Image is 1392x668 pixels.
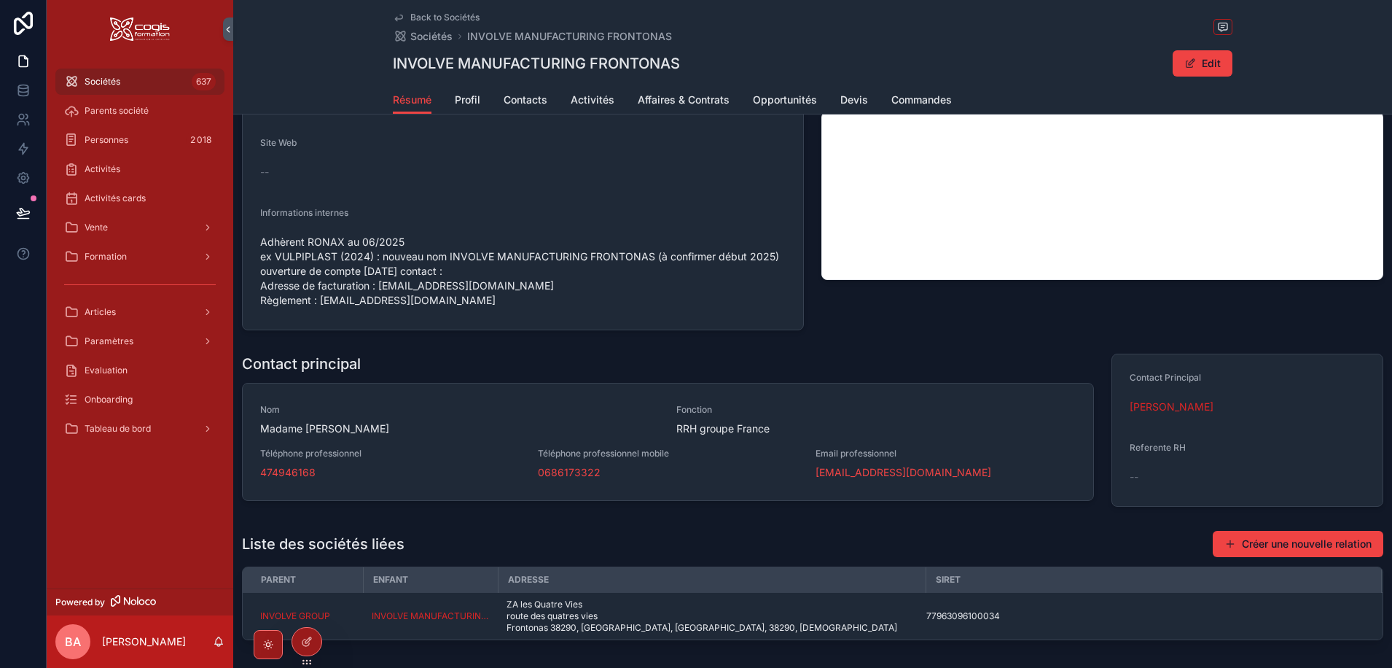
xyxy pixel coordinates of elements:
a: [PERSON_NAME] [1130,400,1213,414]
a: Paramètres [55,328,224,354]
span: Sociétés [85,76,120,88]
span: Adhèrent RONAX au 06/2025 ex VULPIPLAST (2024) : nouveau nom INVOLVE MANUFACTURING FRONTONAS (à c... [260,235,786,308]
a: Profil [455,87,480,116]
span: Personnes [85,134,128,146]
a: INVOLVE GROUP [260,610,330,622]
span: Activités cards [85,193,146,204]
a: 0686173322 [538,465,601,480]
div: scrollable content [47,58,233,461]
span: SIRET [936,574,961,586]
a: Sociétés637 [55,69,224,95]
a: INVOLVE GROUP [260,610,354,622]
span: Fonction [676,404,1075,416]
span: Activités [85,163,120,175]
span: Nom [260,404,659,416]
a: Contacts [504,87,547,116]
a: Evaluation [55,357,224,384]
span: Evaluation [85,365,128,376]
h1: INVOLVE MANUFACTURING FRONTONAS [393,53,680,74]
span: BA [65,633,81,650]
a: Affaires & Contrats [638,87,730,116]
span: Informations internes [260,207,348,218]
span: Onboarding [85,394,133,405]
a: Onboarding [55,387,224,413]
a: INVOLVE MANUFACTURING FRONTONAS [467,29,672,44]
span: Parent [261,574,296,586]
span: 77963096100034 [926,610,1000,622]
a: Parents société [55,98,224,124]
a: Tableau de bord [55,416,224,442]
a: Activités [571,87,614,116]
button: Créer une nouvelle relation [1213,531,1383,557]
span: Commandes [891,93,952,107]
p: [PERSON_NAME] [102,634,186,649]
span: Devis [840,93,868,107]
span: Site Web [260,137,297,148]
img: App logo [110,18,170,41]
span: -- [1130,470,1138,484]
a: INVOLVE MANUFACTURING FRONTONAS [372,610,489,622]
a: Powered by [47,589,233,615]
a: Résumé [393,87,431,114]
a: Personnes2 018 [55,127,224,153]
a: Articles [55,299,224,325]
span: Résumé [393,93,431,107]
span: Téléphone professionnel mobile [538,448,798,459]
span: Opportunités [753,93,817,107]
span: Tableau de bord [85,423,151,435]
span: Enfant [373,574,408,586]
span: Madame [PERSON_NAME] [260,422,659,436]
span: Powered by [55,597,105,608]
span: Referente RH [1130,442,1186,453]
a: NomMadame [PERSON_NAME]FonctionRRH groupe FranceTéléphone professionnel474946168Téléphone profess... [243,384,1093,500]
span: Profil [455,93,480,107]
span: Paramètres [85,335,133,347]
div: 2 018 [186,131,216,149]
a: 474946168 [260,465,316,480]
span: Adresse [508,574,549,586]
span: Affaires & Contrats [638,93,730,107]
span: RRH groupe France [676,422,1075,436]
a: Activités cards [55,185,224,211]
a: Formation [55,244,224,270]
span: Email professionnel [816,448,1076,459]
span: -- [260,165,269,179]
span: Back to Sociétés [410,12,480,23]
span: Parents société [85,105,149,117]
a: Sociétés [393,29,453,44]
a: Activités [55,156,224,182]
a: 77963096100034 [926,610,1364,622]
a: Devis [840,87,868,116]
a: [EMAIL_ADDRESS][DOMAIN_NAME] [816,465,991,480]
span: Contacts [504,93,547,107]
a: Commandes [891,87,952,116]
a: Opportunités [753,87,817,116]
span: Articles [85,306,116,318]
span: Activités [571,93,614,107]
button: Edit [1173,50,1232,77]
a: Back to Sociétés [393,12,480,23]
h1: Liste des sociétés liées [242,534,404,554]
span: Formation [85,251,127,263]
a: Vente [55,214,224,241]
h1: Contact principal [242,354,361,374]
a: ZA les Quatre Vies route des quatres vies Frontonas 38290, [GEOGRAPHIC_DATA], [GEOGRAPHIC_DATA], ... [507,599,917,634]
span: Téléphone professionnel [260,448,520,459]
div: 637 [192,73,216,90]
span: Sociétés [410,29,453,44]
span: Contact Principal [1130,372,1201,383]
span: Vente [85,222,108,233]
